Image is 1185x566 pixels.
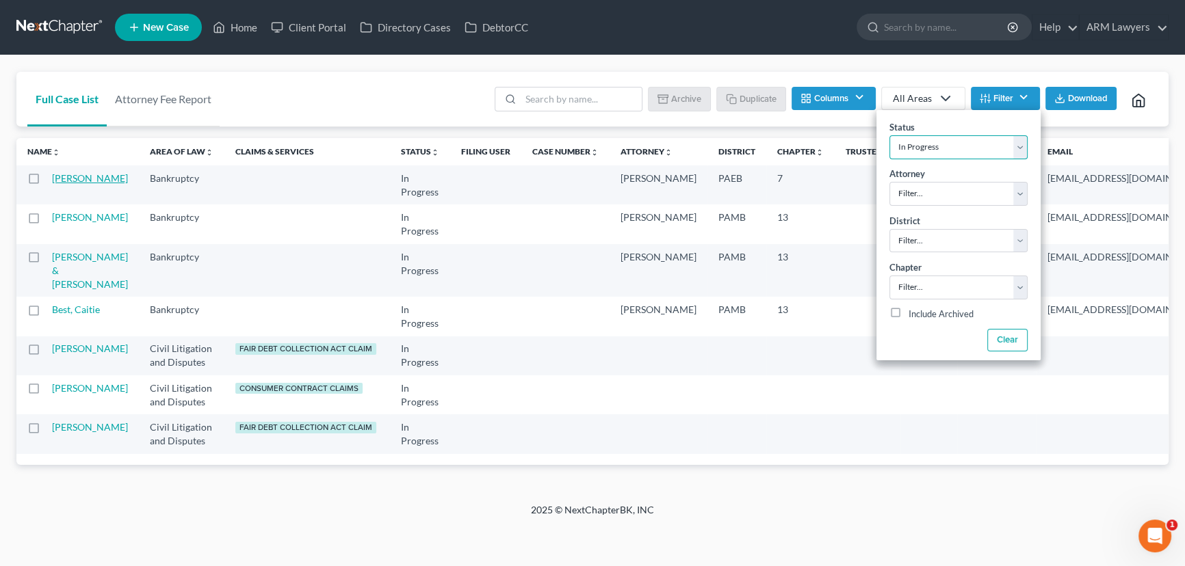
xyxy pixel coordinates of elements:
[889,215,920,228] label: District
[353,15,458,40] a: Directory Cases
[610,165,707,204] td: [PERSON_NAME]
[264,15,353,40] a: Client Portal
[846,146,889,157] a: Trusteeunfold_more
[707,165,766,204] td: PAEB
[610,244,707,297] td: [PERSON_NAME]
[884,14,1009,40] input: Search by name...
[139,375,224,414] td: Civil Litigation and Disputes
[224,138,390,165] th: Claims & Services
[621,146,673,157] a: Attorneyunfold_more
[889,167,925,181] label: Attorney
[139,414,224,453] td: Civil Litigation and Disputes
[816,148,824,157] i: unfold_more
[766,244,835,297] td: 13
[139,204,224,243] td: Bankruptcy
[707,204,766,243] td: PAMB
[458,15,535,40] a: DebtorCC
[206,15,264,40] a: Home
[52,211,128,223] a: [PERSON_NAME]
[1032,15,1078,40] a: Help
[203,503,982,528] div: 2025 © NextChapterBK, INC
[792,87,875,110] button: Columns
[139,336,224,375] td: Civil Litigation and Disputes
[390,414,450,453] td: In Progress
[876,110,1041,360] div: Filter
[766,204,835,243] td: 13
[431,148,439,157] i: unfold_more
[1068,93,1108,104] span: Download
[139,297,224,336] td: Bankruptcy
[450,138,521,165] th: Filing User
[52,304,100,315] a: Best, Caitie
[971,87,1040,110] button: Filter
[1167,520,1177,530] span: 1
[150,146,213,157] a: Area of Lawunfold_more
[390,204,450,243] td: In Progress
[909,306,974,323] label: Include Archived
[1045,87,1117,110] button: Download
[139,244,224,297] td: Bankruptcy
[889,261,922,275] label: Chapter
[52,251,128,290] a: [PERSON_NAME] & [PERSON_NAME]
[235,343,376,355] div: Fair Debt Collection Act Claim
[777,146,824,157] a: Chapterunfold_more
[52,172,128,184] a: [PERSON_NAME]
[987,329,1027,351] button: Clear
[390,165,450,204] td: In Progress
[766,165,835,204] td: 7
[235,422,376,433] div: Fair Debt Collection Act Claim
[707,244,766,297] td: PAMB
[889,121,915,135] label: Status
[707,297,766,336] td: PAMB
[521,87,642,111] input: Search by name...
[52,421,128,433] a: [PERSON_NAME]
[390,375,450,414] td: In Progress
[52,342,128,354] a: [PERSON_NAME]
[590,148,599,157] i: unfold_more
[205,148,213,157] i: unfold_more
[143,23,189,33] span: New Case
[390,297,450,336] td: In Progress
[766,297,835,336] td: 13
[1138,520,1171,552] iframe: Intercom live chat
[390,244,450,297] td: In Progress
[401,146,439,157] a: Statusunfold_more
[532,146,599,157] a: Case Numberunfold_more
[390,336,450,375] td: In Progress
[139,165,224,204] td: Bankruptcy
[52,382,128,394] a: [PERSON_NAME]
[707,138,766,165] th: District
[664,148,673,157] i: unfold_more
[610,204,707,243] td: [PERSON_NAME]
[27,72,107,126] a: Full Case List
[610,297,707,336] td: [PERSON_NAME]
[27,146,60,157] a: Nameunfold_more
[1080,15,1168,40] a: ARM Lawyers
[235,383,363,394] div: Consumer Contract Claims
[893,92,932,105] div: All Areas
[107,72,220,126] a: Attorney Fee Report
[52,148,60,157] i: unfold_more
